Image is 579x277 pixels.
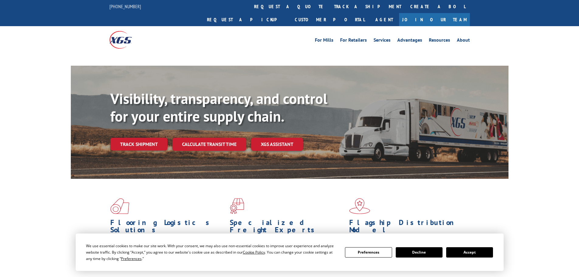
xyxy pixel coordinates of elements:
[349,198,370,214] img: xgs-icon-flagship-distribution-model-red
[202,13,290,26] a: Request a pickup
[230,198,244,214] img: xgs-icon-focused-on-flooring-red
[121,256,142,261] span: Preferences
[349,219,464,237] h1: Flagship Distribution Model
[429,38,450,44] a: Resources
[457,38,470,44] a: About
[86,243,338,262] div: We use essential cookies to make our site work. With your consent, we may also use non-essential ...
[110,219,225,237] h1: Flooring Logistics Solutions
[399,13,470,26] a: Join Our Team
[369,13,399,26] a: Agent
[345,247,392,258] button: Preferences
[110,198,129,214] img: xgs-icon-total-supply-chain-intelligence-red
[446,247,493,258] button: Accept
[109,3,141,9] a: [PHONE_NUMBER]
[172,138,246,151] a: Calculate transit time
[76,234,504,271] div: Cookie Consent Prompt
[290,13,369,26] a: Customer Portal
[110,89,327,126] b: Visibility, transparency, and control for your entire supply chain.
[230,219,345,237] h1: Specialized Freight Experts
[251,138,303,151] a: XGS ASSISTANT
[340,38,367,44] a: For Retailers
[397,38,422,44] a: Advantages
[110,138,167,151] a: Track shipment
[315,38,333,44] a: For Mills
[374,38,391,44] a: Services
[243,250,265,255] span: Cookie Policy
[396,247,443,258] button: Decline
